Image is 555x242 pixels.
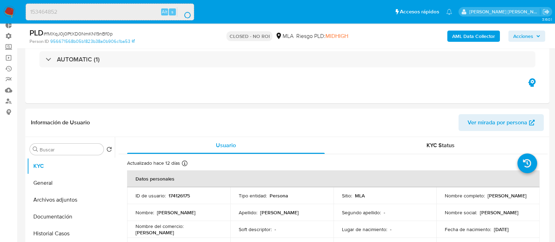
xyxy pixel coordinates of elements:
p: Lugar de nacimiento : [342,226,387,233]
p: - [390,226,391,233]
p: [PERSON_NAME] [260,209,299,216]
button: Archivos adjuntos [27,191,115,208]
span: Accesos rápidos [400,8,439,15]
p: Nombre completo : [445,192,485,199]
p: [DATE] [494,226,509,233]
a: Notificaciones [446,9,452,15]
a: Salir [542,8,550,15]
p: [PERSON_NAME] [136,229,174,236]
h1: Información de Usuario [31,119,90,126]
input: Buscar [40,146,101,153]
p: emmanuel.vitiello@mercadolibre.com [469,8,540,15]
span: 3.160.1 [542,17,551,22]
p: Sitio : [342,192,352,199]
button: Ver mirada por persona [458,114,544,131]
p: - [275,226,276,233]
p: Nombre del comercio : [136,223,184,229]
h3: AUTOMATIC (1) [57,55,100,63]
p: Soft descriptor : [239,226,272,233]
button: General [27,175,115,191]
p: Fecha de nacimiento : [445,226,491,233]
span: Riesgo PLD: [296,32,348,40]
button: Buscar [33,146,38,152]
button: Volver al orden por defecto [106,146,112,154]
p: CLOSED - NO ROI [226,31,272,41]
p: [PERSON_NAME] [480,209,518,216]
th: Datos personales [127,170,540,187]
button: KYC [27,158,115,175]
button: Documentación [27,208,115,225]
p: [PERSON_NAME] [488,192,526,199]
p: ID de usuario : [136,192,166,199]
span: KYC Status [427,141,455,149]
p: Persona [270,192,288,199]
button: search-icon [177,7,191,17]
p: MLA [355,192,365,199]
span: Usuario [216,141,236,149]
p: Segundo apellido : [342,209,381,216]
p: Tipo entidad : [239,192,267,199]
a: 956671568b05b1823b38a0b906c1ba53 [50,38,135,45]
div: AUTOMATIC (1) [39,51,535,67]
p: [PERSON_NAME] [157,209,196,216]
button: Historial Casos [27,225,115,242]
p: Nombre social : [445,209,477,216]
button: AML Data Collector [447,31,500,42]
p: Nombre : [136,209,154,216]
div: MLA [275,32,293,40]
b: AML Data Collector [452,31,495,42]
p: - [384,209,385,216]
p: Actualizado hace 12 días [127,160,180,166]
span: Alt [162,8,167,15]
span: MIDHIGH [325,32,348,40]
p: 174126175 [169,192,190,199]
b: PLD [29,27,44,38]
button: Acciones [508,31,545,42]
span: # fMXqJ0j0PtXD0NmKN19nBf0p [44,30,113,37]
span: Acciones [513,31,533,42]
input: Buscar usuario o caso... [26,7,194,17]
p: Apellido : [239,209,257,216]
span: s [171,8,173,15]
b: Person ID [29,38,49,45]
span: Ver mirada por persona [468,114,527,131]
